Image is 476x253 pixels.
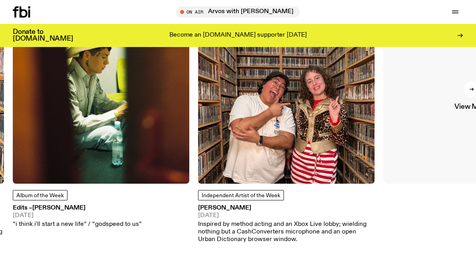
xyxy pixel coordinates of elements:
span: Independent Artist of the Week [202,193,280,198]
p: Become an [DOMAIN_NAME] supporter [DATE] [169,32,307,39]
a: Edits –[PERSON_NAME][DATE]“i think i'll start a new life” / “godspeed to us” [13,205,141,228]
span: Album of the Week [16,193,64,198]
span: Tune in live [185,9,296,15]
h3: Donate to [DOMAIN_NAME] [13,29,73,42]
a: [PERSON_NAME][DATE]Inspired by method acting and an Xbox Live lobby; wielding nothing but a CashC... [198,205,375,243]
span: [PERSON_NAME] [32,205,85,211]
img: Diana and Freddy posing in the music library. Diana is pointing at Freddy, who is posing with a p... [198,8,375,184]
img: A side profile of Chuquimamani-Condori. They are wearing a cowboy hat and jeans, and a white cowb... [13,8,189,184]
a: Album of the Week [13,190,67,200]
span: [DATE] [198,213,375,219]
span: [DATE] [13,213,141,219]
button: On AirArvos with [PERSON_NAME] [176,6,300,18]
h3: [PERSON_NAME] [198,205,375,211]
p: Inspired by method acting and an Xbox Live lobby; wielding nothing but a CashConverters microphon... [198,221,375,244]
p: “i think i'll start a new life” / “godspeed to us” [13,221,141,228]
h3: Edits – [13,205,141,211]
a: Independent Artist of the Week [198,190,284,200]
